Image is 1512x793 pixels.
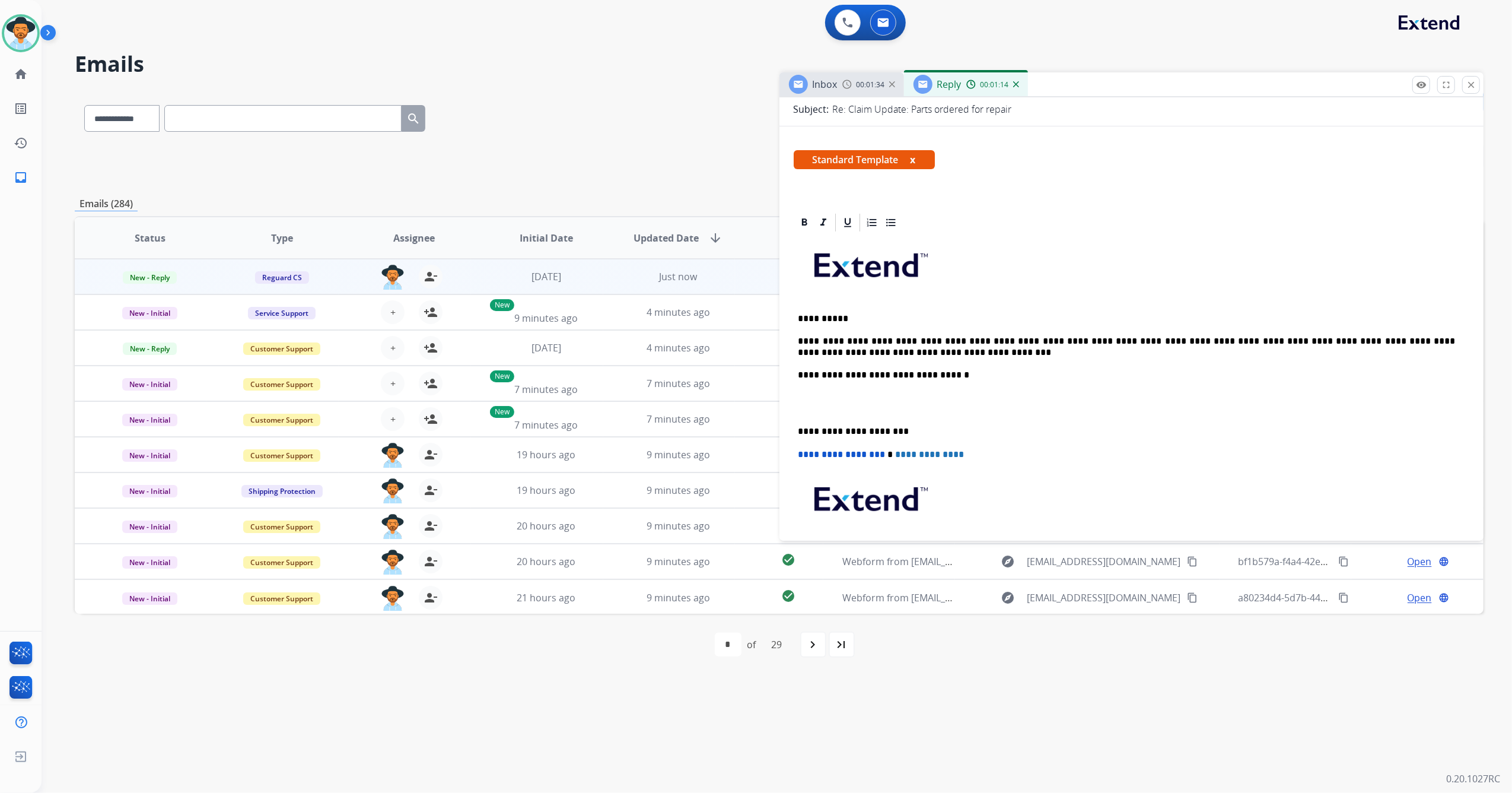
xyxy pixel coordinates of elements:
[390,376,396,391] span: +
[424,305,438,319] mat-icon: person_add
[842,591,1111,604] span: Webform from [EMAIL_ADDRESS][DOMAIN_NAME] on [DATE]
[424,376,438,391] mat-icon: person_add
[647,448,710,461] span: 9 minutes ago
[381,478,405,503] img: agent-avatar
[135,231,165,245] span: Status
[647,519,710,532] span: 9 minutes ago
[381,265,405,290] img: agent-avatar
[1438,556,1449,567] mat-icon: language
[490,406,514,418] p: New
[381,443,405,468] img: agent-avatar
[1001,591,1015,605] mat-icon: explore
[647,555,710,568] span: 9 minutes ago
[1239,591,1421,604] span: a80234d4-5d7b-4467-84e4-ac9377676cc4
[381,372,405,395] button: +
[393,231,435,245] span: Assignee
[806,637,820,652] mat-icon: navigate_next
[911,153,916,167] button: x
[1408,591,1432,605] span: Open
[659,270,697,283] span: Just now
[406,112,421,126] mat-icon: search
[243,521,320,533] span: Customer Support
[882,214,900,231] div: Bullet List
[647,413,710,426] span: 7 minutes ago
[514,383,578,396] span: 7 minutes ago
[1438,592,1449,603] mat-icon: language
[835,637,849,652] mat-icon: last_page
[794,150,935,169] span: Standard Template
[1187,556,1198,567] mat-icon: content_copy
[647,377,710,390] span: 7 minutes ago
[381,514,405,539] img: agent-avatar
[243,449,320,462] span: Customer Support
[122,378,177,391] span: New - Initial
[122,556,177,569] span: New - Initial
[531,270,561,283] span: [DATE]
[424,519,438,533] mat-icon: person_remove
[75,196,138,211] p: Emails (284)
[14,170,28,185] mat-icon: inbox
[937,78,962,91] span: Reply
[122,485,177,497] span: New - Initial
[842,555,1111,568] span: Webform from [EMAIL_ADDRESS][DOMAIN_NAME] on [DATE]
[634,231,699,245] span: Updated Date
[14,136,28,150] mat-icon: history
[517,519,575,532] span: 20 hours ago
[814,214,832,231] div: Italic
[647,591,710,604] span: 9 minutes ago
[123,342,177,355] span: New - Reply
[514,418,578,432] span: 7 minutes ago
[517,484,575,497] span: 19 hours ago
[781,553,795,567] mat-icon: check_circle
[833,102,1012,116] p: Re: Claim Update: Parts ordered for repair
[122,449,177,462] span: New - Initial
[762,633,792,656] div: 29
[1338,556,1349,567] mat-icon: content_copy
[1027,554,1180,569] span: [EMAIL_ADDRESS][DOMAIN_NAME]
[424,554,438,569] mat-icon: person_remove
[1001,554,1015,569] mat-icon: explore
[1441,80,1451,90] mat-icon: fullscreen
[75,52,1484,76] h2: Emails
[1416,80,1427,90] mat-icon: remove_red_eye
[241,485,323,497] span: Shipping Protection
[255,271,309,284] span: Reguard CS
[531,341,561,354] span: [DATE]
[390,412,396,426] span: +
[857,80,885,90] span: 00:01:34
[14,67,28,81] mat-icon: home
[424,412,438,426] mat-icon: person_add
[647,306,710,319] span: 4 minutes ago
[381,407,405,431] button: +
[1408,554,1432,569] span: Open
[424,341,438,355] mat-icon: person_add
[517,591,575,604] span: 21 hours ago
[708,231,722,245] mat-icon: arrow_downward
[381,336,405,360] button: +
[839,214,857,231] div: Underline
[647,484,710,497] span: 9 minutes ago
[747,637,756,652] div: of
[517,448,575,461] span: 19 hours ago
[1466,80,1476,90] mat-icon: close
[647,341,710,354] span: 4 minutes ago
[14,101,28,116] mat-icon: list_alt
[424,483,438,497] mat-icon: person_remove
[4,17,37,50] img: avatar
[243,556,320,569] span: Customer Support
[813,78,838,91] span: Inbox
[517,555,575,568] span: 20 hours ago
[381,586,405,611] img: agent-avatar
[424,591,438,605] mat-icon: person_remove
[781,589,795,603] mat-icon: check_circle
[243,378,320,391] span: Customer Support
[390,341,396,355] span: +
[122,414,177,426] span: New - Initial
[381,300,405,324] button: +
[122,592,177,605] span: New - Initial
[243,342,320,355] span: Customer Support
[1338,592,1349,603] mat-icon: content_copy
[520,231,573,245] span: Initial Date
[123,271,177,284] span: New - Reply
[122,521,177,533] span: New - Initial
